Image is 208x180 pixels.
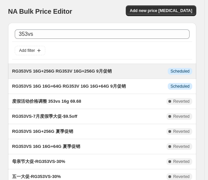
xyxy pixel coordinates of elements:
span: Reverted [173,159,190,164]
span: Add filter [19,48,35,53]
span: RG353VS 16G+256G 夏季促销 [12,129,73,134]
span: Reverted [173,99,190,104]
span: Reverted [173,144,190,149]
span: Reverted [173,174,190,179]
span: RG353VS-7月度假季大促-$9.5off [12,114,77,119]
span: 母亲节大促-RG353VS-30% [12,159,65,164]
span: RG353VS 16G 16G+64G RG353V 16G 16G+64G 9月促销 [12,84,126,89]
button: Add filter [15,46,45,55]
span: Scheduled [170,84,190,89]
span: Reverted [173,114,190,119]
span: Add new price [MEDICAL_DATA] [130,8,192,13]
span: 五一大促-RG353VS-30% [12,174,61,179]
span: 度假活动价格调整 353vs 16g 69.68 [12,99,81,104]
span: Scheduled [170,69,190,74]
span: RG353VS 16G 16G+64G 夏季促销 [12,144,80,149]
span: RG353VS 16G+256G RG353V 16G+256G 9月促销 [12,69,112,74]
span: Reverted [173,129,190,134]
span: NA Bulk Price Editor [8,8,72,15]
button: Add new price [MEDICAL_DATA] [126,5,196,16]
